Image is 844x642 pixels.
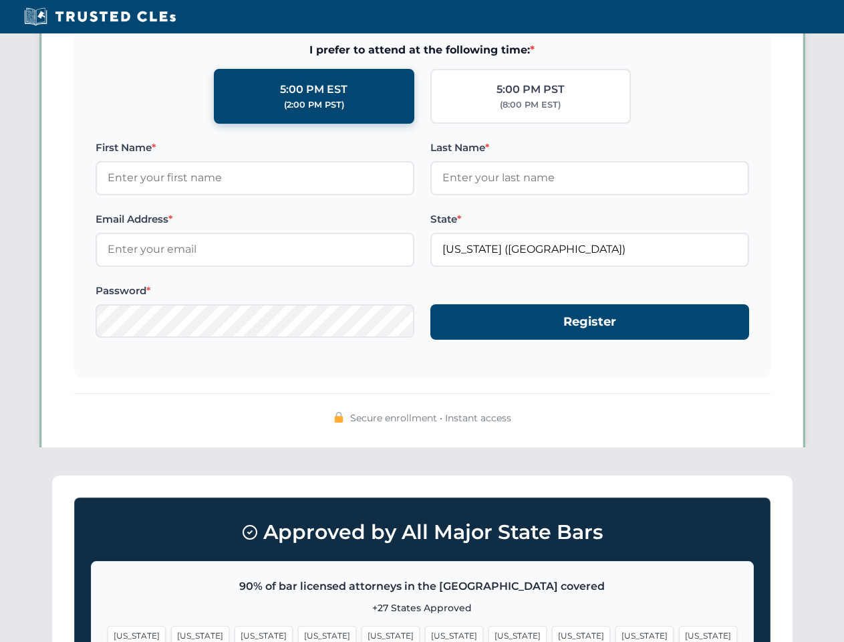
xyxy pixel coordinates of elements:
[96,211,414,227] label: Email Address
[280,81,347,98] div: 5:00 PM EST
[96,233,414,266] input: Enter your email
[430,233,749,266] input: Florida (FL)
[284,98,344,112] div: (2:00 PM PST)
[20,7,180,27] img: Trusted CLEs
[96,283,414,299] label: Password
[430,304,749,340] button: Register
[96,140,414,156] label: First Name
[430,211,749,227] label: State
[108,578,737,595] p: 90% of bar licensed attorneys in the [GEOGRAPHIC_DATA] covered
[350,411,511,425] span: Secure enrollment • Instant access
[430,140,749,156] label: Last Name
[91,514,754,550] h3: Approved by All Major State Bars
[500,98,561,112] div: (8:00 PM EST)
[430,161,749,195] input: Enter your last name
[96,41,749,59] span: I prefer to attend at the following time:
[108,601,737,615] p: +27 States Approved
[333,412,344,423] img: 🔒
[96,161,414,195] input: Enter your first name
[497,81,565,98] div: 5:00 PM PST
